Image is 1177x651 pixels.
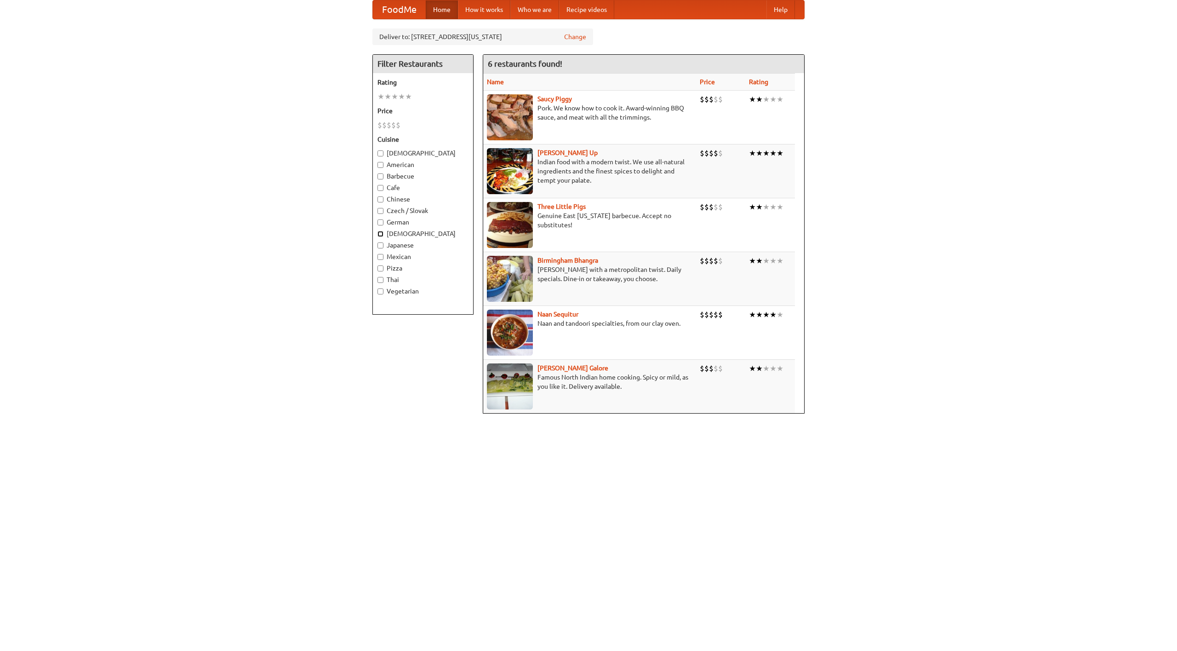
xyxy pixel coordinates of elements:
[709,148,714,158] li: $
[377,218,469,227] label: German
[700,256,704,266] li: $
[718,94,723,104] li: $
[700,310,704,320] li: $
[373,55,473,73] h4: Filter Restaurants
[770,363,777,374] li: ★
[749,148,756,158] li: ★
[718,363,723,374] li: $
[749,310,756,320] li: ★
[749,78,768,86] a: Rating
[537,149,598,156] a: [PERSON_NAME] Up
[398,92,405,102] li: ★
[770,94,777,104] li: ★
[777,256,783,266] li: ★
[487,78,504,86] a: Name
[714,256,718,266] li: $
[377,120,382,130] li: $
[377,208,383,214] input: Czech / Slovak
[537,311,578,318] a: Naan Sequitur
[718,202,723,212] li: $
[709,363,714,374] li: $
[377,92,384,102] li: ★
[770,310,777,320] li: ★
[777,202,783,212] li: ★
[749,94,756,104] li: ★
[537,203,586,210] b: Three Little Pigs
[770,148,777,158] li: ★
[766,0,795,19] a: Help
[700,202,704,212] li: $
[487,148,533,194] img: curryup.jpg
[377,78,469,87] h5: Rating
[756,310,763,320] li: ★
[749,363,756,374] li: ★
[391,120,396,130] li: $
[405,92,412,102] li: ★
[377,287,469,296] label: Vegetarian
[718,148,723,158] li: $
[426,0,458,19] a: Home
[377,150,383,156] input: [DEMOGRAPHIC_DATA]
[714,310,718,320] li: $
[718,310,723,320] li: $
[487,157,692,185] p: Indian food with a modern twist. We use all-natural ingredients and the finest spices to delight ...
[756,148,763,158] li: ★
[770,256,777,266] li: ★
[756,202,763,212] li: ★
[384,92,391,102] li: ★
[709,94,714,104] li: $
[377,106,469,115] h5: Price
[372,29,593,45] div: Deliver to: [STREET_ADDRESS][US_STATE]
[377,196,383,202] input: Chinese
[377,242,383,248] input: Japanese
[487,265,692,283] p: [PERSON_NAME] with a metropolitan twist. Daily specials. Dine-in or takeaway, you choose.
[700,363,704,374] li: $
[537,257,598,264] a: Birmingham Bhangra
[763,202,770,212] li: ★
[763,363,770,374] li: ★
[704,256,709,266] li: $
[700,148,704,158] li: $
[756,94,763,104] li: ★
[373,0,426,19] a: FoodMe
[709,310,714,320] li: $
[377,172,469,181] label: Barbecue
[377,185,383,191] input: Cafe
[377,135,469,144] h5: Cuisine
[377,219,383,225] input: German
[770,202,777,212] li: ★
[487,319,692,328] p: Naan and tandoori specialties, from our clay oven.
[559,0,614,19] a: Recipe videos
[377,254,383,260] input: Mexican
[763,310,770,320] li: ★
[537,95,572,103] a: Saucy Piggy
[537,364,608,372] a: [PERSON_NAME] Galore
[487,363,533,409] img: currygalore.jpg
[777,94,783,104] li: ★
[777,310,783,320] li: ★
[763,256,770,266] li: ★
[704,148,709,158] li: $
[709,256,714,266] li: $
[777,148,783,158] li: ★
[714,148,718,158] li: $
[377,265,383,271] input: Pizza
[377,195,469,204] label: Chinese
[458,0,510,19] a: How it works
[377,173,383,179] input: Barbecue
[377,162,383,168] input: American
[377,277,383,283] input: Thai
[756,256,763,266] li: ★
[382,120,387,130] li: $
[487,94,533,140] img: saucy.jpg
[487,211,692,230] p: Genuine East [US_STATE] barbecue. Accept no substitutes!
[391,92,398,102] li: ★
[377,264,469,273] label: Pizza
[377,275,469,284] label: Thai
[487,256,533,302] img: bhangra.jpg
[714,202,718,212] li: $
[510,0,559,19] a: Who we are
